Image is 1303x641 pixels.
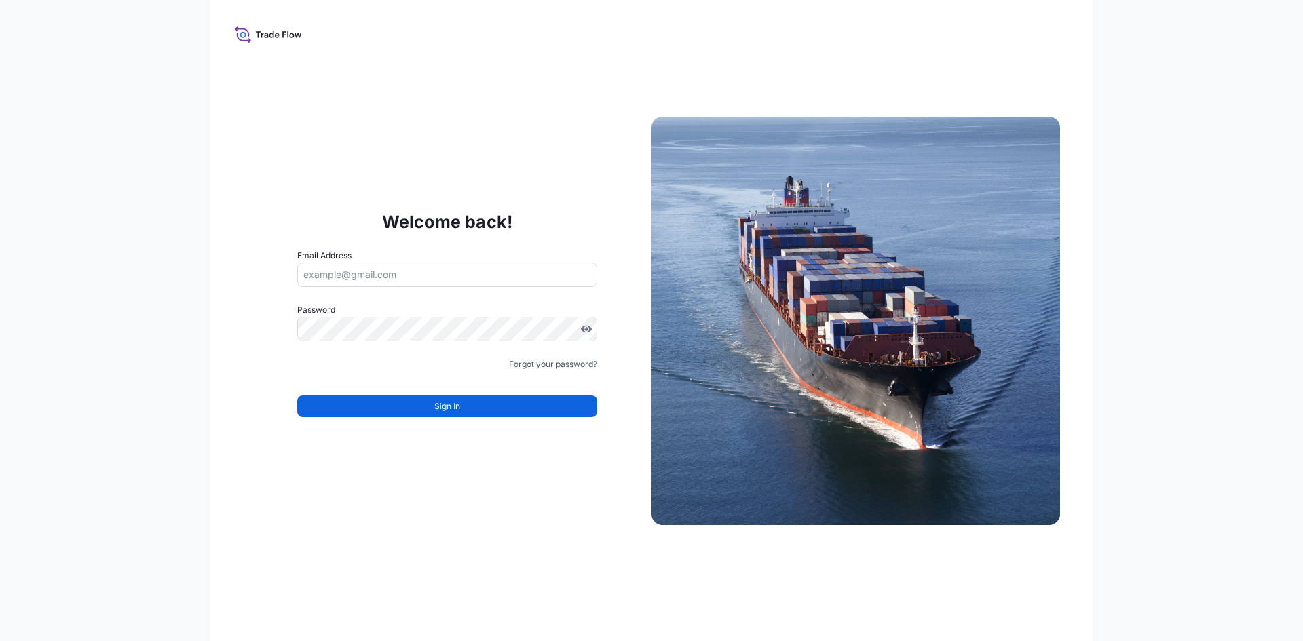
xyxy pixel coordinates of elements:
img: Ship illustration [651,117,1060,525]
button: Show password [581,324,592,334]
input: example@gmail.com [297,263,597,287]
label: Email Address [297,249,352,263]
a: Forgot your password? [509,357,597,371]
span: Sign In [434,400,460,413]
button: Sign In [297,395,597,417]
p: Welcome back! [382,211,513,233]
label: Password [297,303,597,317]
